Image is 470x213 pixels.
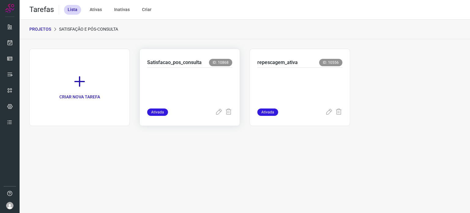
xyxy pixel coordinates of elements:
[257,108,278,116] span: Ativada
[86,5,106,15] div: Ativas
[319,59,342,66] span: ID: 10556
[64,5,81,15] div: Lista
[6,202,13,209] img: avatar-user-boy.jpg
[59,26,118,32] p: Satisfação e Pós-Consulta
[29,49,130,126] a: CRIAR NOVA TAREFA
[29,5,54,14] h2: Tarefas
[147,108,168,116] span: Ativada
[138,5,155,15] div: Criar
[59,94,100,100] p: CRIAR NOVA TAREFA
[147,59,202,66] p: Satisfacao_pos_consulta
[209,59,232,66] span: ID: 10868
[29,26,51,32] p: PROJETOS
[5,4,14,13] img: Logo
[110,5,133,15] div: Inativas
[257,59,298,66] p: repescagem_ativa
